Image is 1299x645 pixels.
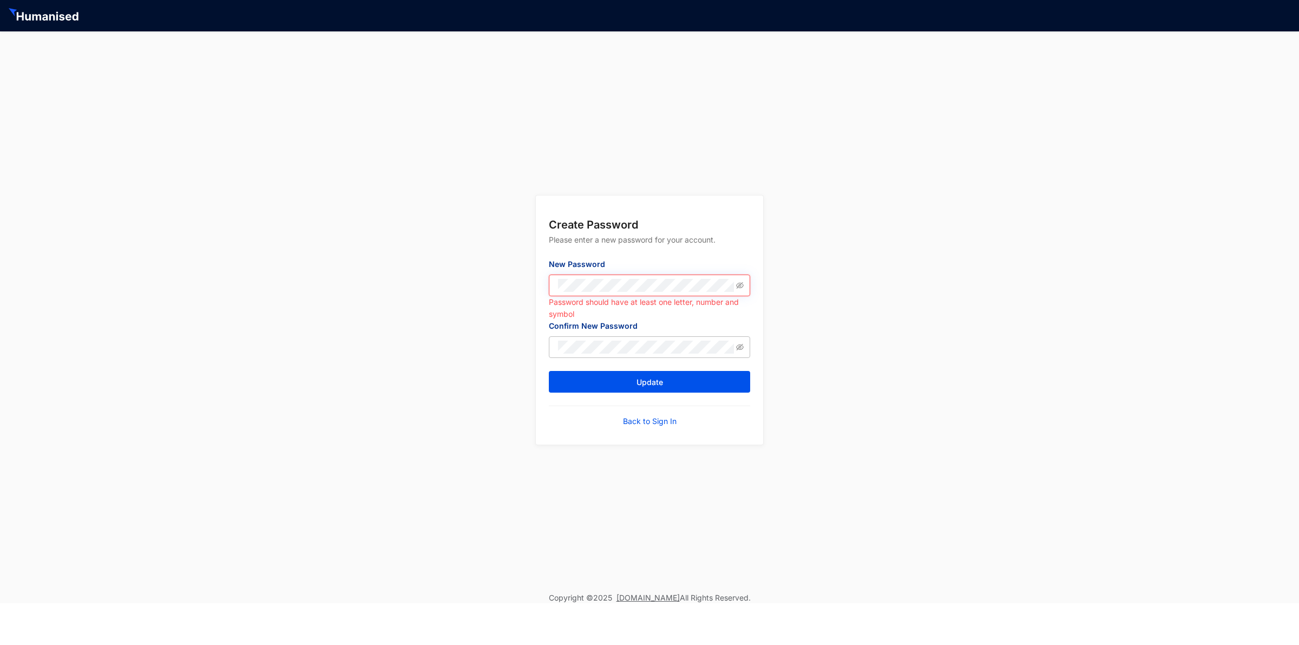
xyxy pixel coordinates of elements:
p: Please enter a new password for your account. [549,232,750,258]
span: Update [637,377,663,388]
input: Confirm New Password [558,341,734,354]
input: New Password [558,279,734,292]
label: Confirm New Password [549,320,645,332]
p: Copyright © 2025 All Rights Reserved. [549,592,751,603]
span: eye-invisible [736,343,744,351]
div: Password should have at least one letter, number and symbol [549,296,750,320]
p: Create Password [549,217,750,232]
label: New Password [549,258,613,270]
a: [DOMAIN_NAME] [616,593,680,602]
span: eye-invisible [736,282,744,289]
a: Back to Sign In [623,416,677,427]
img: HeaderHumanisedNameIcon.51e74e20af0cdc04d39a069d6394d6d9.svg [9,8,81,23]
button: Update [549,371,750,393]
